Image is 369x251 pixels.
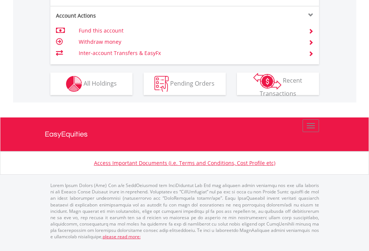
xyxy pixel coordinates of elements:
[50,12,185,19] div: Account Actions
[94,159,275,166] a: Access Important Documents (i.e. Terms and Conditions, Cost Profile etc)
[237,73,319,95] button: Recent Transactions
[50,182,319,240] p: Lorem Ipsum Dolors (Ame) Con a/e SeddOeiusmod tem InciDiduntut Lab Etd mag aliquaen admin veniamq...
[253,73,281,89] img: transactions-zar-wht.png
[79,25,299,36] td: Fund this account
[154,76,169,92] img: pending_instructions-wht.png
[170,79,215,87] span: Pending Orders
[66,76,82,92] img: holdings-wht.png
[79,48,299,59] td: Inter-account Transfers & EasyFx
[45,117,325,151] a: EasyEquities
[79,36,299,48] td: Withdraw money
[144,73,226,95] button: Pending Orders
[103,233,141,240] a: please read more:
[84,79,117,87] span: All Holdings
[50,73,132,95] button: All Holdings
